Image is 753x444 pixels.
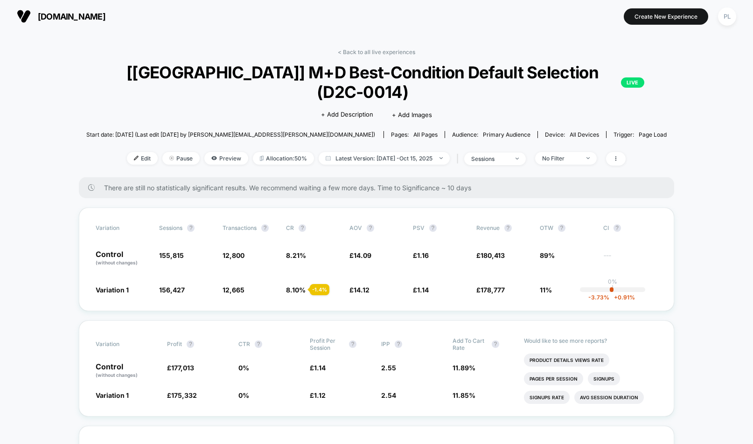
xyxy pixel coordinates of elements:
[354,251,371,259] span: 14.09
[614,131,667,138] div: Trigger:
[476,286,505,294] span: £
[286,251,306,259] span: 8.21 %
[338,49,415,55] a: < Back to all live experiences
[310,364,326,372] span: £
[38,12,105,21] span: [DOMAIN_NAME]
[286,224,294,231] span: CR
[715,7,739,26] button: PL
[223,286,244,294] span: 12,665
[417,286,429,294] span: 1.14
[413,131,438,138] span: all pages
[255,340,262,348] button: ?
[167,364,194,372] span: £
[524,354,609,367] li: Product Details Views Rate
[609,294,635,301] span: 0.91 %
[608,278,617,285] p: 0%
[159,286,185,294] span: 156,427
[504,224,512,232] button: ?
[570,131,599,138] span: all devices
[109,62,644,102] span: [[GEOGRAPHIC_DATA]] M+D Best-Condition Default Selection (D2C-0014)
[86,131,375,138] span: Start date: [DATE] (Last edit [DATE] by [PERSON_NAME][EMAIL_ADDRESS][PERSON_NAME][DOMAIN_NAME])
[319,152,450,165] span: Latest Version: [DATE] - Oct 15, 2025
[392,111,432,118] span: + Add Images
[310,337,344,351] span: Profit Per Session
[540,224,591,232] span: OTW
[159,251,184,259] span: 155,815
[429,224,437,232] button: ?
[167,391,197,399] span: £
[395,340,402,348] button: ?
[481,286,505,294] span: 178,777
[603,253,657,266] span: ---
[314,364,326,372] span: 1.14
[453,364,475,372] span: 11.89 %
[574,391,644,404] li: Avg Session Duration
[483,131,530,138] span: Primary Audience
[381,340,390,347] span: IPP
[639,131,667,138] span: Page Load
[417,251,429,259] span: 1.16
[453,337,487,351] span: Add To Cart Rate
[524,337,657,344] p: Would like to see more reports?
[413,224,425,231] span: PSV
[542,155,579,162] div: No Filter
[162,152,200,165] span: Pause
[104,184,655,192] span: There are still no statistically significant results. We recommend waiting a few more days . Time...
[349,251,371,259] span: £
[614,224,621,232] button: ?
[223,251,244,259] span: 12,800
[439,157,443,159] img: end
[612,285,614,292] p: |
[96,337,147,351] span: Variation
[299,224,306,232] button: ?
[14,9,108,24] button: [DOMAIN_NAME]
[96,224,147,232] span: Variation
[391,131,438,138] div: Pages:
[413,251,429,259] span: £
[586,157,590,159] img: end
[476,224,500,231] span: Revenue
[223,224,257,231] span: Transactions
[96,286,129,294] span: Variation 1
[476,251,505,259] span: £
[349,340,356,348] button: ?
[261,224,269,232] button: ?
[96,391,129,399] span: Variation 1
[314,391,326,399] span: 1.12
[286,286,306,294] span: 8.10 %
[321,110,373,119] span: + Add Description
[238,364,249,372] span: 0 %
[17,9,31,23] img: Visually logo
[171,364,194,372] span: 177,013
[204,152,248,165] span: Preview
[453,391,475,399] span: 11.85 %
[127,152,158,165] span: Edit
[413,286,429,294] span: £
[492,340,499,348] button: ?
[558,224,565,232] button: ?
[381,364,396,372] span: 2.55
[349,224,362,231] span: AOV
[260,156,264,161] img: rebalance
[614,294,618,301] span: +
[588,372,620,385] li: Signups
[171,391,197,399] span: 175,332
[134,156,139,160] img: edit
[524,391,570,404] li: Signups Rate
[718,7,736,26] div: PL
[96,372,138,378] span: (without changes)
[540,251,555,259] span: 89%
[238,391,249,399] span: 0 %
[187,340,194,348] button: ?
[588,294,609,301] span: -3.73 %
[516,158,519,160] img: end
[381,391,396,399] span: 2.54
[238,340,250,347] span: CTR
[253,152,314,165] span: Allocation: 50%
[187,224,195,232] button: ?
[96,250,150,266] p: Control
[454,152,464,166] span: |
[310,284,329,295] div: - 1.4 %
[367,224,374,232] button: ?
[354,286,370,294] span: 14.12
